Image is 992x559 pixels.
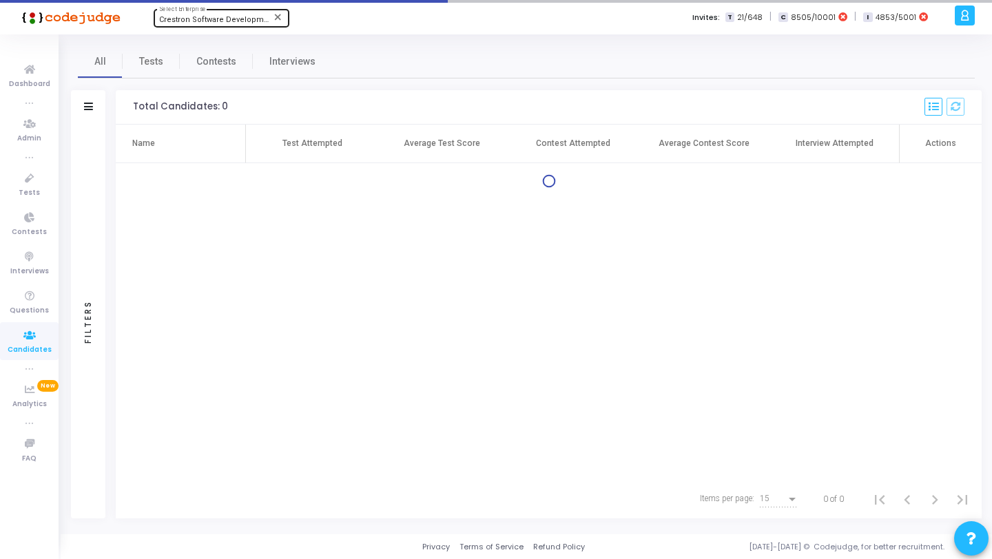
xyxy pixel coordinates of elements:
[778,12,787,23] span: C
[725,12,734,23] span: T
[133,101,228,112] div: Total Candidates: 0
[159,15,346,24] span: Crestron Software Development India Pvt. Ltd. (644)
[639,125,769,163] th: Average Contest Score
[9,78,50,90] span: Dashboard
[876,12,916,23] span: 4853/5001
[508,125,639,163] th: Contest Attempted
[854,10,856,24] span: |
[585,541,975,553] div: [DATE]-[DATE] © Codejudge, for better recruitment.
[899,125,982,163] th: Actions
[246,125,377,163] th: Test Attempted
[692,12,720,23] label: Invites:
[12,226,47,238] span: Contests
[94,54,106,69] span: All
[10,305,49,317] span: Questions
[863,12,872,23] span: I
[17,3,121,31] img: logo
[760,494,798,504] mat-select: Items per page:
[139,54,163,69] span: Tests
[17,133,41,145] span: Admin
[737,12,763,23] span: 21/648
[22,453,37,465] span: FAQ
[132,137,155,149] div: Name
[8,344,52,356] span: Candidates
[791,12,836,23] span: 8505/10001
[82,246,94,397] div: Filters
[10,266,49,277] span: Interviews
[422,541,450,553] a: Privacy
[19,187,40,199] span: Tests
[769,10,772,24] span: |
[769,125,900,163] th: Interview Attempted
[760,494,769,503] span: 15
[269,54,316,69] span: Interviews
[37,380,59,392] span: New
[893,485,921,513] button: Previous page
[823,493,844,505] div: 0 of 0
[949,485,976,513] button: Last page
[866,485,893,513] button: First page
[533,541,585,553] a: Refund Policy
[921,485,949,513] button: Next page
[12,399,47,410] span: Analytics
[273,12,284,23] mat-icon: Clear
[700,492,754,505] div: Items per page:
[196,54,236,69] span: Contests
[377,125,508,163] th: Average Test Score
[459,541,524,553] a: Terms of Service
